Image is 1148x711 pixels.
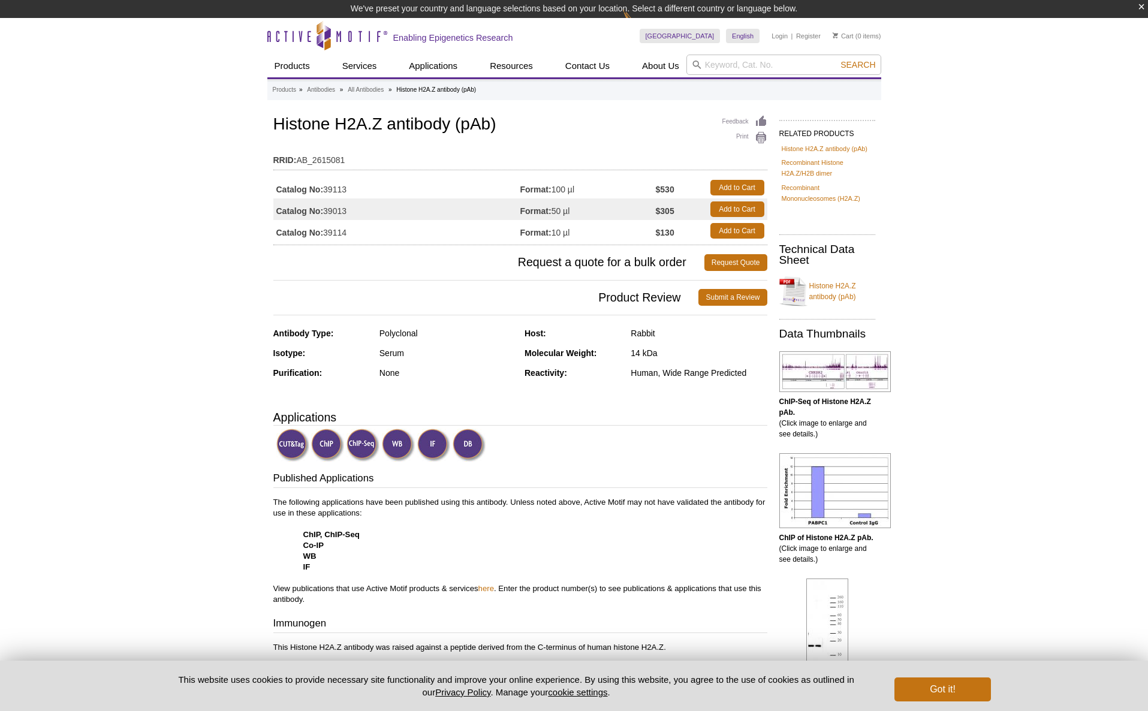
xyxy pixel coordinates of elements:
[806,579,848,672] img: Histone H2A.Z antibody (pAb) tested by Western blot.
[307,85,335,95] a: Antibodies
[710,180,764,195] a: Add to Cart
[704,254,767,271] a: Request Quote
[525,329,546,338] strong: Host:
[656,206,674,216] strong: $305
[779,453,891,528] img: Histone H2A.Z antibody (pAb) tested by ChIP.
[631,367,767,378] div: Human, Wide Range Predicted
[276,184,324,195] strong: Catalog No:
[379,367,516,378] div: None
[525,348,596,358] strong: Molecular Weight:
[779,120,875,141] h2: RELATED PRODUCTS
[276,227,324,238] strong: Catalog No:
[273,408,767,426] h3: Applications
[631,348,767,358] div: 14 kDa
[388,86,392,93] li: »
[417,429,450,462] img: Immunofluorescence Validated
[558,55,617,77] a: Contact Us
[791,29,793,43] li: |
[299,86,303,93] li: »
[335,55,384,77] a: Services
[779,329,875,339] h2: Data Thumbnails
[483,55,540,77] a: Resources
[840,60,875,70] span: Search
[779,397,871,417] b: ChIP-Seq of Histone H2A.Z pAb.
[640,29,721,43] a: [GEOGRAPHIC_DATA]
[273,616,767,633] h3: Immunogen
[833,29,881,43] li: (0 items)
[631,328,767,339] div: Rabbit
[520,206,552,216] strong: Format:
[396,86,476,93] li: Histone H2A.Z antibody (pAb)
[303,562,311,571] strong: IF
[379,348,516,358] div: Serum
[273,289,699,306] span: Product Review
[837,59,879,70] button: Search
[779,351,891,392] img: Histone H2A.Z antibody (pAb) tested by ChIP-Seq.
[779,273,875,309] a: Histone H2A.Z antibody (pAb)
[393,32,513,43] h2: Enabling Epigenetics Research
[520,184,552,195] strong: Format:
[656,227,674,238] strong: $130
[782,157,873,179] a: Recombinant Histone H2A.Z/H2B dimer
[833,32,838,38] img: Your Cart
[382,429,415,462] img: Western Blot Validated
[273,85,296,95] a: Products
[623,9,655,37] img: Change Here
[520,227,552,238] strong: Format:
[520,177,656,198] td: 100 µl
[833,32,854,40] a: Cart
[273,177,520,198] td: 39113
[340,86,344,93] li: »
[346,429,379,462] img: ChIP-Seq Validated
[779,534,873,542] b: ChIP of Histone H2A.Z pAb.
[520,220,656,242] td: 10 µl
[379,328,516,339] div: Polyclonal
[273,115,767,135] h1: Histone H2A.Z antibody (pAb)
[273,329,334,338] strong: Antibody Type:
[894,677,990,701] button: Got it!
[273,471,767,488] h3: Published Applications
[698,289,767,306] a: Submit a Review
[303,530,360,539] strong: ChIP, ChIP-Seq
[782,182,873,204] a: Recombinant Mononucleosomes (H2A.Z)
[402,55,465,77] a: Applications
[273,155,297,165] strong: RRID:
[635,55,686,77] a: About Us
[303,541,324,550] strong: Co-IP
[722,115,767,128] a: Feedback
[686,55,881,75] input: Keyword, Cat. No.
[273,348,306,358] strong: Isotype:
[478,584,494,593] a: here
[772,32,788,40] a: Login
[453,429,486,462] img: Dot Blot Validated
[273,642,767,653] p: This Histone H2A.Z antibody was raised against a peptide derived from the C-terminus of human his...
[273,368,323,378] strong: Purification:
[525,368,567,378] strong: Reactivity:
[273,220,520,242] td: 39114
[710,201,764,217] a: Add to Cart
[722,131,767,144] a: Print
[273,497,767,605] p: The following applications have been published using this antibody. Unless noted above, Active Mo...
[273,198,520,220] td: 39013
[710,223,764,239] a: Add to Cart
[796,32,821,40] a: Register
[435,687,490,697] a: Privacy Policy
[276,429,309,462] img: CUT&Tag Validated
[548,687,607,697] button: cookie settings
[311,429,344,462] img: ChIP Validated
[520,198,656,220] td: 50 µl
[779,532,875,565] p: (Click image to enlarge and see details.)
[267,55,317,77] a: Products
[779,396,875,439] p: (Click image to enlarge and see details.)
[779,244,875,266] h2: Technical Data Sheet
[273,147,767,167] td: AB_2615081
[348,85,384,95] a: All Antibodies
[273,254,704,271] span: Request a quote for a bulk order
[656,184,674,195] strong: $530
[276,206,324,216] strong: Catalog No:
[782,143,867,154] a: Histone H2A.Z antibody (pAb)
[158,673,875,698] p: This website uses cookies to provide necessary site functionality and improve your online experie...
[726,29,760,43] a: English
[303,552,317,561] strong: WB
